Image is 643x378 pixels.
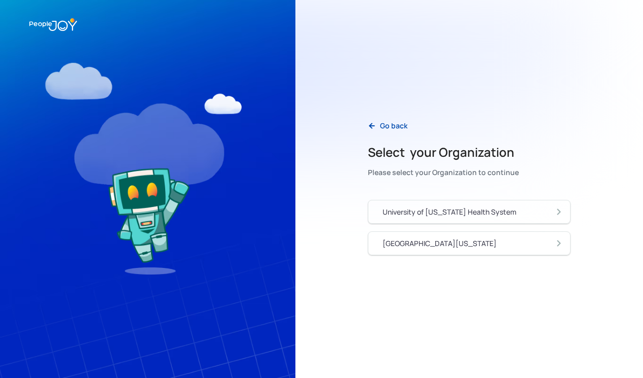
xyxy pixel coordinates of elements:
[368,200,571,224] a: University of [US_STATE] Health System
[368,165,519,180] div: Please select your Organization to continue
[368,231,571,255] a: [GEOGRAPHIC_DATA][US_STATE]
[383,207,516,217] div: University of [US_STATE] Health System
[360,115,415,136] a: Go back
[368,144,519,160] h2: Select your Organization
[380,121,407,131] div: Go back
[383,238,497,249] div: [GEOGRAPHIC_DATA][US_STATE]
